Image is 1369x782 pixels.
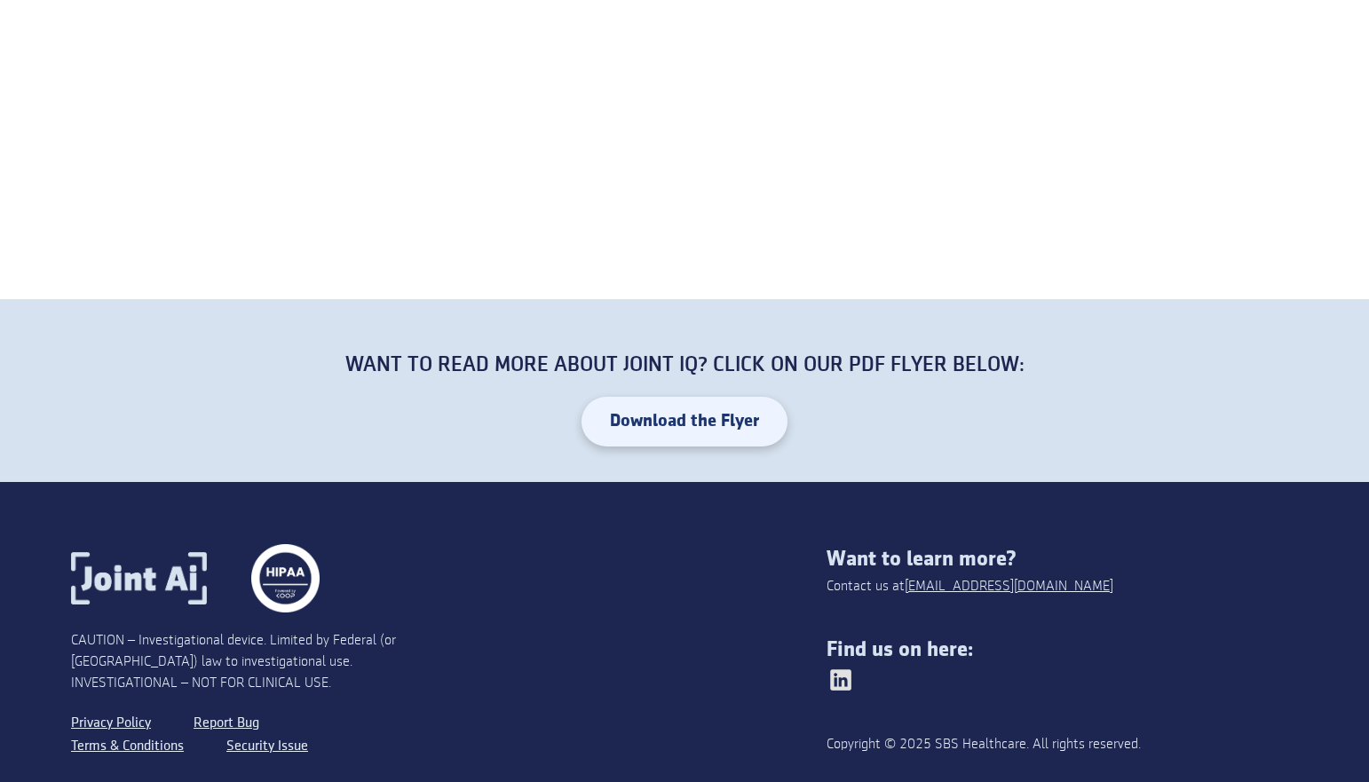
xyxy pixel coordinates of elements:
[194,712,259,735] a: Report Bug
[71,735,184,758] a: Terms & Conditions
[827,734,1204,755] div: Copyright © 2025 SBS Healthcare. All rights reserved.
[827,576,1113,597] div: Contact us at
[827,547,1298,572] div: Want to learn more?
[827,637,1298,662] div: Find us on here:
[582,397,787,446] a: Download the Flyer
[905,576,1113,597] a: [EMAIL_ADDRESS][DOMAIN_NAME]
[137,308,1232,379] div: Want to read more about Joint iQ? Click on our PDF flYEr below:
[226,735,308,758] a: Security Issue
[71,712,151,735] a: Privacy Policy
[71,630,448,694] div: CAUTION – Investigational device. Limited by Federal (or [GEOGRAPHIC_DATA]) law to investigationa...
